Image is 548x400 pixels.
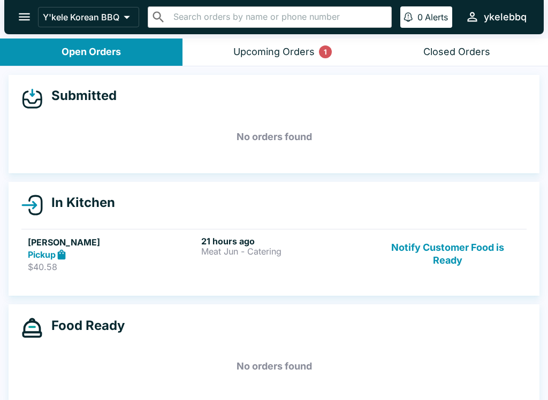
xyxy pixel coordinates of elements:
[233,46,315,58] div: Upcoming Orders
[423,46,490,58] div: Closed Orders
[43,88,117,104] h4: Submitted
[324,47,327,57] p: 1
[62,46,121,58] div: Open Orders
[170,10,387,25] input: Search orders by name or phone number
[425,12,448,22] p: Alerts
[21,229,527,279] a: [PERSON_NAME]Pickup$40.5821 hours agoMeat Jun - CateringNotify Customer Food is Ready
[461,5,531,28] button: ykelebbq
[375,236,520,273] button: Notify Customer Food is Ready
[484,11,527,24] div: ykelebbq
[21,118,527,156] h5: No orders found
[201,247,370,256] p: Meat Jun - Catering
[43,12,119,22] p: Y'kele Korean BBQ
[11,3,38,30] button: open drawer
[43,195,115,211] h4: In Kitchen
[28,249,56,260] strong: Pickup
[21,347,527,386] h5: No orders found
[28,236,197,249] h5: [PERSON_NAME]
[28,261,197,272] p: $40.58
[43,318,125,334] h4: Food Ready
[417,12,423,22] p: 0
[38,7,139,27] button: Y'kele Korean BBQ
[201,236,370,247] h6: 21 hours ago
